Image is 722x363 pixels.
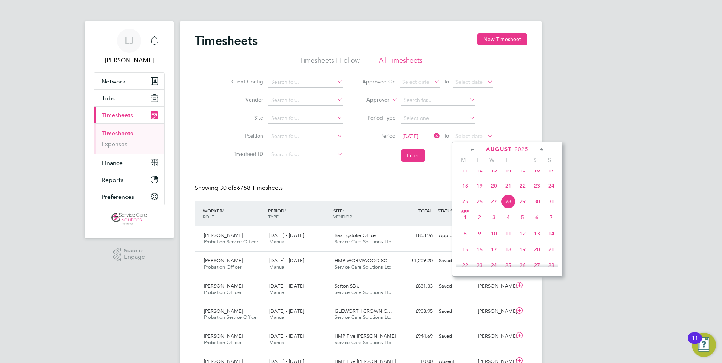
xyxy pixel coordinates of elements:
div: £831.33 [396,280,436,292]
span: 18 [501,242,515,257]
span: 24 [487,258,501,272]
label: Site [229,114,263,121]
div: WORKER [201,204,266,223]
button: Timesheets [94,107,164,123]
li: All Timesheets [379,56,423,69]
span: Service Care Solutions Ltd [335,314,392,320]
span: Service Care Solutions Ltd [335,339,392,346]
span: [DATE] - [DATE] [269,333,304,339]
span: Powered by [124,248,145,254]
div: £1,209.20 [396,255,436,267]
label: Approver [355,96,389,104]
button: Network [94,73,164,89]
span: M [456,157,471,163]
input: Select one [401,113,475,124]
input: Search for... [268,113,343,124]
input: Search for... [268,77,343,88]
span: 23 [530,178,544,193]
span: / [284,208,286,214]
span: 56758 Timesheets [220,184,283,192]
span: F [514,157,528,163]
span: 19 [472,178,487,193]
div: Saved [436,305,475,318]
button: Preferences [94,188,164,205]
span: Probation Officer [204,289,241,295]
span: ISLEWORTH CROWN C… [335,308,392,314]
span: 9 [472,226,487,241]
span: 29 [515,194,530,209]
span: / [222,208,224,214]
span: 17 [487,242,501,257]
span: W [485,157,499,163]
span: 11 [458,163,472,177]
span: 22 [458,258,472,272]
a: Timesheets [102,130,133,137]
span: 8 [458,226,472,241]
span: Finance [102,159,123,166]
span: Select date [455,133,483,140]
span: 26 [472,194,487,209]
span: / [342,208,344,214]
span: Lucy Jolley [94,56,165,65]
span: 10 [487,226,501,241]
span: 31 [544,194,558,209]
span: 26 [515,258,530,272]
div: £853.96 [396,229,436,242]
span: 16 [472,242,487,257]
span: 6 [530,210,544,225]
span: Select date [455,78,483,85]
div: £908.95 [396,305,436,318]
div: Showing [195,184,284,192]
label: Vendor [229,96,263,103]
span: Manual [269,264,285,270]
span: 28 [501,194,515,209]
span: 15 [458,242,472,257]
span: 18 [458,178,472,193]
span: Select date [402,78,429,85]
span: 22 [515,178,530,193]
span: 14 [544,226,558,241]
span: 21 [544,242,558,257]
span: 17 [544,163,558,177]
span: ROLE [203,214,214,220]
li: Timesheets I Follow [300,56,360,69]
span: 23 [472,258,487,272]
span: Sep [458,210,472,214]
h2: Timesheets [195,33,258,48]
span: [PERSON_NAME] [204,333,243,339]
input: Search for... [268,95,343,106]
span: 12 [472,163,487,177]
span: [PERSON_NAME] [204,232,243,238]
div: [PERSON_NAME] [475,305,514,318]
span: TOTAL [418,208,432,214]
span: [PERSON_NAME] [204,283,243,289]
a: Expenses [102,140,127,148]
span: 15 [515,163,530,177]
span: 20 [487,178,501,193]
span: [PERSON_NAME] [204,308,243,314]
div: Saved [436,255,475,267]
span: VENDOR [333,214,352,220]
span: S [542,157,557,163]
span: 19 [515,242,530,257]
span: TYPE [268,214,279,220]
div: Timesheets [94,123,164,154]
span: LJ [125,36,134,46]
span: Jobs [102,95,115,102]
span: 11 [501,226,515,241]
label: Period [362,132,396,139]
span: T [499,157,514,163]
span: 30 [530,194,544,209]
span: Reports [102,176,123,183]
div: Approved [436,229,475,242]
span: August [486,146,512,152]
span: [DATE] - [DATE] [269,257,304,264]
input: Search for... [268,149,343,160]
span: 7 [544,210,558,225]
span: Service Care Solutions Ltd [335,289,392,295]
span: Probation Officer [204,264,241,270]
span: S [528,157,542,163]
span: 5 [515,210,530,225]
span: 3 [487,210,501,225]
span: Manual [269,339,285,346]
